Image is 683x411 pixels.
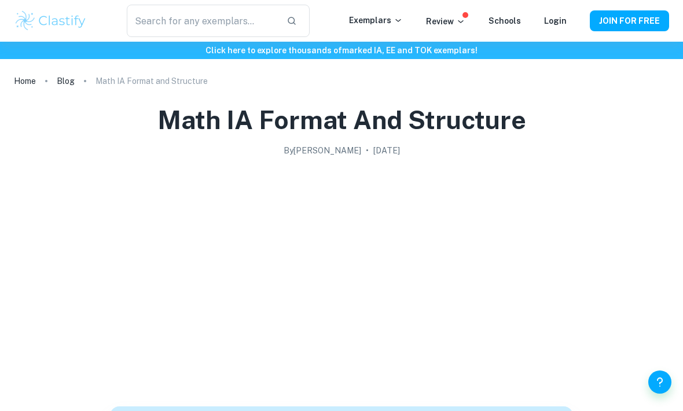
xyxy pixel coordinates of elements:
h6: Click here to explore thousands of marked IA, EE and TOK exemplars ! [2,44,681,57]
a: Schools [489,16,521,25]
p: • [366,144,369,157]
h1: Math IA Format and Structure [157,103,526,137]
a: Home [14,73,36,89]
button: Help and Feedback [648,370,671,394]
button: JOIN FOR FREE [590,10,669,31]
h2: [DATE] [373,144,400,157]
input: Search for any exemplars... [127,5,277,37]
img: Clastify logo [14,9,87,32]
a: Login [544,16,567,25]
p: Exemplars [349,14,403,27]
img: Math IA Format and Structure cover image [110,162,573,393]
h2: By [PERSON_NAME] [284,144,361,157]
p: Review [426,15,465,28]
a: Blog [57,73,75,89]
p: Math IA Format and Structure [96,75,208,87]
